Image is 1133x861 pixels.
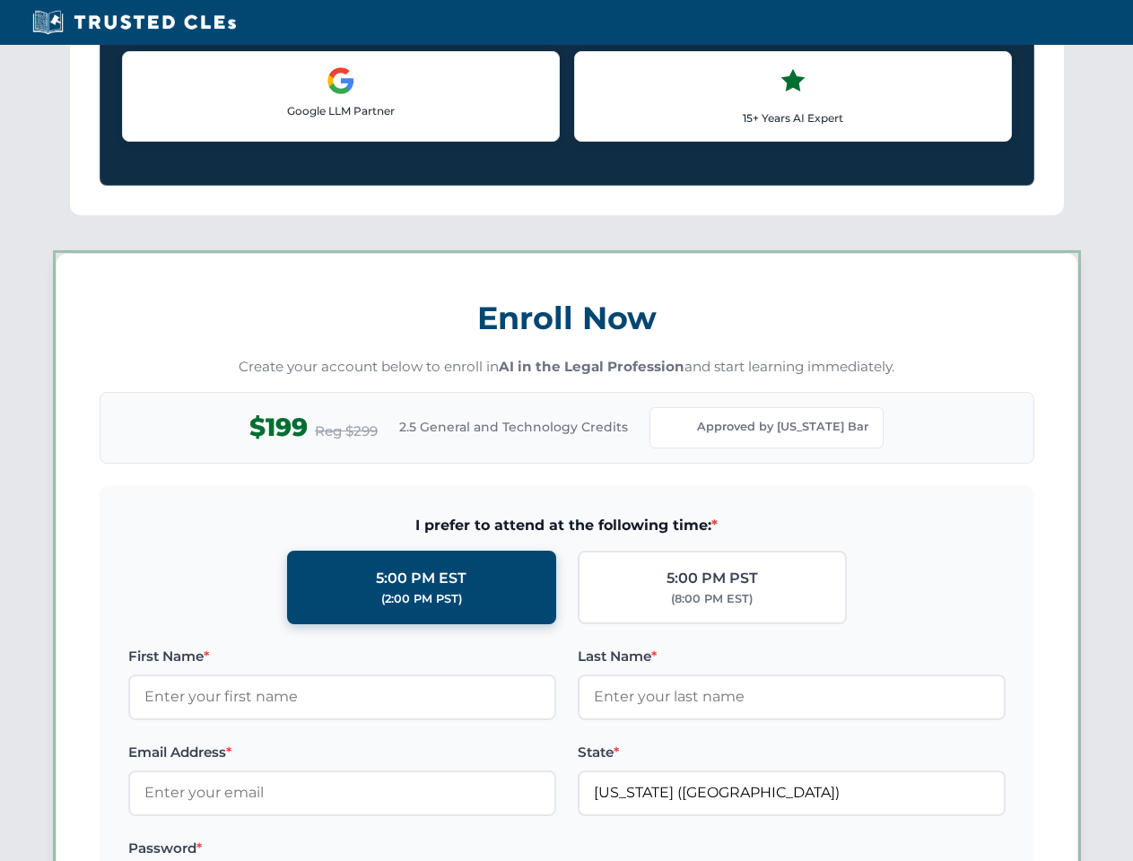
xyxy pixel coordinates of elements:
[667,567,758,590] div: 5:00 PM PST
[381,590,462,608] div: (2:00 PM PST)
[249,407,308,448] span: $199
[128,514,1006,537] span: I prefer to attend at the following time:
[327,66,355,95] img: Google
[315,421,378,442] span: Reg $299
[100,290,1034,346] h3: Enroll Now
[128,674,556,719] input: Enter your first name
[665,415,690,440] img: Florida Bar
[376,567,466,590] div: 5:00 PM EST
[499,358,684,375] strong: AI in the Legal Profession
[399,417,628,437] span: 2.5 General and Technology Credits
[578,674,1006,719] input: Enter your last name
[128,742,556,763] label: Email Address
[578,770,1006,815] input: Florida (FL)
[671,590,753,608] div: (8:00 PM EST)
[578,646,1006,667] label: Last Name
[128,838,556,859] label: Password
[137,102,545,119] p: Google LLM Partner
[128,646,556,667] label: First Name
[578,742,1006,763] label: State
[128,770,556,815] input: Enter your email
[697,418,868,436] span: Approved by [US_STATE] Bar
[100,357,1034,378] p: Create your account below to enroll in and start learning immediately.
[27,9,241,36] img: Trusted CLEs
[589,109,997,126] p: 15+ Years AI Expert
